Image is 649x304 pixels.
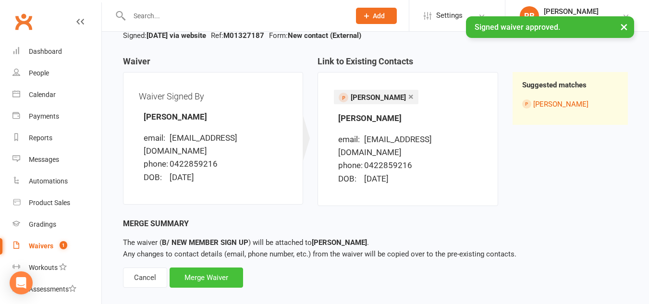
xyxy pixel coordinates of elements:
[12,149,101,170] a: Messages
[12,214,101,235] a: Gradings
[29,134,52,142] div: Reports
[356,8,397,24] button: Add
[29,48,62,55] div: Dashboard
[436,5,463,26] span: Settings
[144,133,237,156] span: [EMAIL_ADDRESS][DOMAIN_NAME]
[12,10,36,34] a: Clubworx
[338,113,402,123] strong: [PERSON_NAME]
[162,238,248,247] strong: B/ NEW MEMBER SIGN UP
[12,279,101,300] a: Assessments
[29,220,56,228] div: Gradings
[29,69,49,77] div: People
[466,16,634,38] div: Signed waiver approved.
[144,158,168,170] div: phone:
[364,174,389,183] span: [DATE]
[144,132,168,145] div: email:
[29,177,68,185] div: Automations
[123,237,628,260] p: Any changes to contact details (email, phone number, etc.) from the waiver will be copied over to...
[12,127,101,149] a: Reports
[364,160,412,170] span: 0422859216
[318,57,498,72] h3: Link to Existing Contacts
[29,91,56,98] div: Calendar
[60,241,67,249] span: 1
[29,199,70,207] div: Product Sales
[170,172,194,182] span: [DATE]
[123,238,369,247] span: The waiver ( ) will be attached to .
[12,235,101,257] a: Waivers 1
[29,156,59,163] div: Messages
[123,57,303,72] h3: Waiver
[12,41,101,62] a: Dashboard
[123,218,628,230] div: Merge Summary
[351,93,406,102] span: [PERSON_NAME]
[338,159,362,172] div: phone:
[522,81,587,89] strong: Suggested matches
[170,268,243,288] div: Merge Waiver
[29,264,58,271] div: Workouts
[139,88,287,105] div: Waiver Signed By
[544,7,599,16] div: [PERSON_NAME]
[126,9,343,23] input: Search...
[29,285,76,293] div: Assessments
[12,106,101,127] a: Payments
[29,112,59,120] div: Payments
[338,134,432,157] span: [EMAIL_ADDRESS][DOMAIN_NAME]
[615,16,633,37] button: ×
[12,192,101,214] a: Product Sales
[170,159,218,169] span: 0422859216
[144,112,207,122] strong: [PERSON_NAME]
[408,89,414,104] a: ×
[12,62,101,84] a: People
[520,6,539,25] div: RB
[123,268,167,288] div: Cancel
[12,84,101,106] a: Calendar
[12,170,101,192] a: Automations
[533,100,588,109] a: [PERSON_NAME]
[338,172,362,185] div: DOB:
[29,242,53,250] div: Waivers
[544,16,599,24] div: Iconic Jiu Jitsu
[10,271,33,294] div: Open Intercom Messenger
[312,238,367,247] strong: [PERSON_NAME]
[144,171,168,184] div: DOB:
[373,12,385,20] span: Add
[12,257,101,279] a: Workouts
[338,133,362,146] div: email:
